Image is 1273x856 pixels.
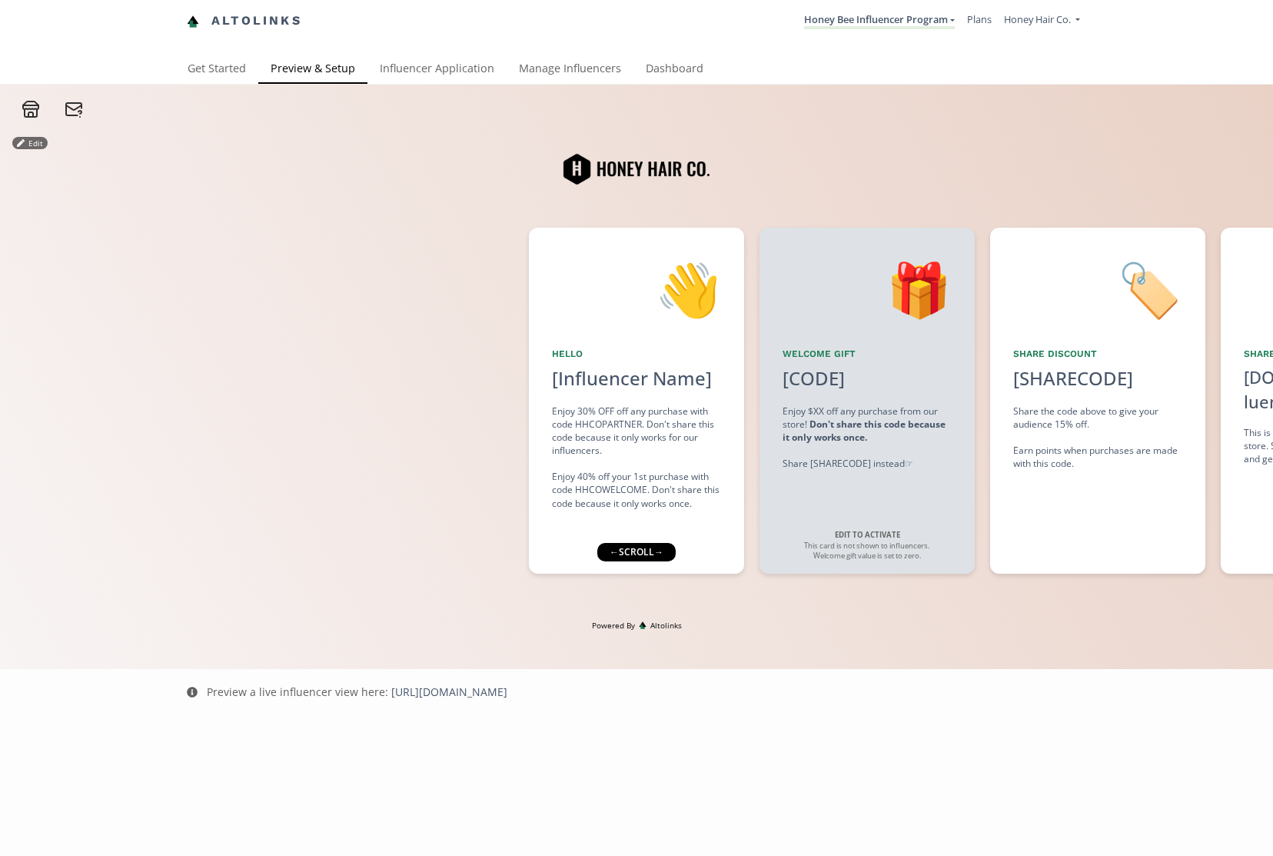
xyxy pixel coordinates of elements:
a: [URL][DOMAIN_NAME] [391,684,507,699]
div: Enjoy $XX off any purchase from our store! Share [SHARECODE] instead ☞ [783,405,952,471]
div: 👋 [552,251,721,329]
span: Altolinks [650,620,682,631]
a: Honey Bee Influencer Program [804,12,955,29]
a: Plans [967,12,992,26]
img: favicon-32x32.png [187,15,199,28]
a: Manage Influencers [507,55,633,85]
div: Enjoy 30% OFF off any purchase with code HHCOPARTNER. Don't share this code because it only works... [552,405,721,510]
span: Powered By [592,620,635,631]
img: favicon-32x32.png [639,621,646,629]
span: Honey Hair Co. [1004,12,1071,26]
div: [CODE] [773,365,854,391]
div: ← scroll → [598,543,676,561]
div: Preview a live influencer view here: [207,684,507,700]
a: Altolinks [187,8,302,34]
a: Preview & Setup [258,55,367,85]
img: QrgWYwbcqp6j [560,131,713,208]
div: 🏷️ [1013,251,1182,329]
div: 🎁 [783,251,952,329]
div: [SHARECODE] [1013,365,1133,391]
a: Get Started [175,55,258,85]
a: Dashboard [633,55,716,85]
div: Share the code above to give your audience 15% off. Earn points when purchases are made with this... [1013,405,1182,471]
button: Edit [12,137,48,149]
a: Honey Hair Co. [1004,12,1080,30]
strong: Don't share this code because it only works once. [783,418,946,444]
div: Share Discount [1013,348,1182,361]
div: Hello [552,348,721,361]
div: [Influencer Name] [552,365,721,391]
strong: EDIT TO ACTIVATE [835,530,900,540]
a: Influencer Application [367,55,507,85]
div: This card is not shown to influencers. Welcome gift value is set to zero. [790,530,944,561]
div: Welcome Gift [783,348,952,361]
